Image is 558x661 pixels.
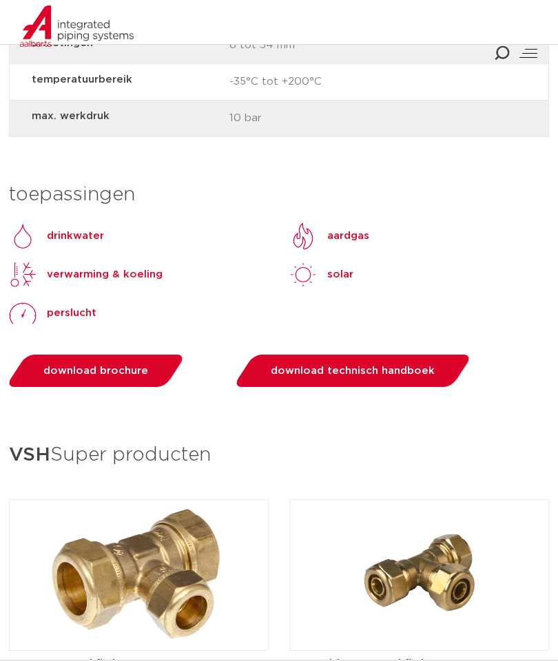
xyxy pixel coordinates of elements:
strong: max. werkdruk [32,107,218,125]
a: verwarming & koeling [9,261,163,288]
a: download brochure [6,355,187,387]
p: drinkwater [47,228,104,244]
p: perslucht [47,305,96,322]
span: download brochure [43,366,148,376]
span: download technisch handboek [271,366,435,376]
strong: temperatuurbereik [32,71,218,88]
a: perslucht [9,300,96,327]
h3: toepassingen [9,181,549,209]
img: solar [289,261,317,288]
a: solarsolar [289,261,353,288]
div: 10 bar [10,101,548,136]
a: download technisch handboek [232,355,473,387]
p: aardgas [327,228,369,244]
p: solar [327,266,353,283]
strong: VSH [9,445,50,465]
a: aardgas [289,222,369,250]
h3: Super producten [9,439,549,472]
p: verwarming & koeling [47,266,163,283]
a: Drinkwaterdrinkwater [9,222,104,250]
div: -35°C tot +200°C [10,64,548,101]
img: Drinkwater [9,222,37,250]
